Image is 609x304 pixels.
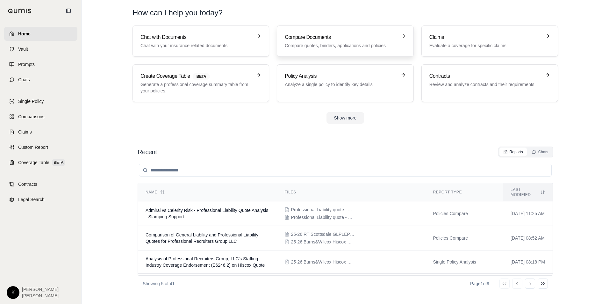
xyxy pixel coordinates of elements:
[532,149,548,155] div: Chats
[528,148,552,156] button: Chats
[18,159,49,166] span: Coverage Table
[285,42,397,49] p: Compare quotes, binders, applications and policies
[4,156,77,170] a: Coverage TableBETA
[146,256,265,268] span: Analysis of Professional Recruiters Group, LLC's Staffing Industry Coverage Endorsement (E6246.2)...
[499,148,527,156] button: Reports
[4,140,77,154] a: Custom Report
[421,64,558,102] a: ContractsReview and analyze contracts and their requirements
[18,181,37,187] span: Contracts
[4,94,77,108] a: Single Policy
[193,73,210,80] span: BETA
[133,25,269,57] a: Chat with DocumentsChat with your insurance related documents
[277,25,413,57] a: Compare DocumentsCompare quotes, binders, applications and policies
[503,250,553,274] td: [DATE] 08:18 PM
[18,144,48,150] span: Custom Report
[291,239,355,245] span: 25-26 Burns&Wilcox Hiscox GLPL Quote, Wording, Terms&Cond, Notices.pdf
[18,129,32,135] span: Claims
[425,250,503,274] td: Single Policy Analysis
[429,33,541,41] h3: Claims
[7,286,19,299] div: K
[429,42,541,49] p: Evaluate a coverage for specific claims
[143,280,175,287] p: Showing 5 of 41
[22,293,59,299] span: [PERSON_NAME]
[18,113,44,120] span: Comparisons
[425,226,503,250] td: Policies Compare
[52,159,65,166] span: BETA
[503,274,553,298] td: [DATE] 01:59 PM
[511,187,545,197] div: Last modified
[421,25,558,57] a: ClaimsEvaluate a coverage for specific claims
[4,110,77,124] a: Comparisons
[277,183,425,201] th: Files
[470,280,489,287] div: Page 1 of 9
[140,33,252,41] h3: Chat with Documents
[140,42,252,49] p: Chat with your insurance related documents
[140,81,252,94] p: Generate a professional coverage summary table from your policies.
[503,149,523,155] div: Reports
[146,208,268,219] span: Admiral vs Celerity Risk - Professional Liability Quote Analysis - Stamping Support
[8,9,32,13] img: Qumis Logo
[4,177,77,191] a: Contracts
[277,64,413,102] a: Policy AnalysisAnalyze a single policy to identify key details
[18,76,30,83] span: Chats
[4,57,77,71] a: Prompts
[4,192,77,206] a: Legal Search
[429,72,541,80] h3: Contracts
[425,274,503,298] td: Policies Compare
[138,148,157,156] h2: Recent
[4,27,77,41] a: Home
[146,190,269,195] div: Name
[18,46,28,52] span: Vault
[133,64,269,102] a: Create Coverage TableBETAGenerate a professional coverage summary table from your policies.
[285,33,397,41] h3: Compare Documents
[326,112,364,124] button: Show more
[63,6,74,16] button: Collapse sidebar
[140,72,252,80] h3: Create Coverage Table
[291,259,355,265] span: 25-26 Burns&Wilcox Hiscox GLPL Quote, Wording, Terms&Cond, Notices.pdf
[291,231,355,237] span: 25-26 RT Scottsdale GLPLEPL Quote w Endorsements.pdf
[503,226,553,250] td: [DATE] 08:52 AM
[425,201,503,226] td: Policies Compare
[133,8,223,18] h1: How can I help you today?
[291,214,355,221] span: Professional Liability quote - Celerity Risk.pdf
[22,286,59,293] span: [PERSON_NAME]
[4,73,77,87] a: Chats
[18,196,45,203] span: Legal Search
[4,42,77,56] a: Vault
[146,232,258,244] span: Comparison of General Liability and Professional Liability Quotes for Professional Recruiters Gro...
[429,81,541,88] p: Review and analyze contracts and their requirements
[291,206,355,213] span: Professional Liability quote - Admiral.pdf
[425,183,503,201] th: Report Type
[18,61,35,68] span: Prompts
[285,81,397,88] p: Analyze a single policy to identify key details
[4,125,77,139] a: Claims
[285,72,397,80] h3: Policy Analysis
[18,98,44,105] span: Single Policy
[503,201,553,226] td: [DATE] 11:25 AM
[18,31,31,37] span: Home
